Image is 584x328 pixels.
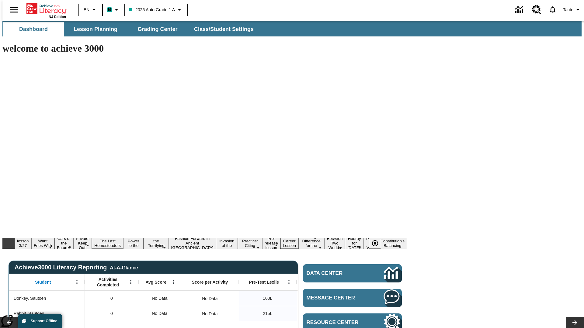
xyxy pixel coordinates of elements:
button: Slide 15 Hooray for Constitution Day! [345,235,364,251]
button: Slide 5 The Last Homesteaders [92,238,123,249]
span: Tauto [563,7,573,13]
span: Data Center [307,270,363,276]
span: EN [84,7,89,13]
button: Slide 13 Making a Difference for the Planet [298,233,325,253]
button: Slide 12 Career Lesson [280,238,298,249]
div: SubNavbar [2,22,259,36]
span: Donkey, Sautoen [14,295,46,302]
span: NJ Edition [49,15,66,19]
button: Class: 2025 Auto Grade 1 A, Select your class [127,4,186,15]
button: Open side menu [5,1,23,19]
button: Open Menu [126,278,135,287]
span: No Data [149,292,170,305]
span: B [108,6,111,13]
div: No Data, Donkey, Sautoen [199,292,221,305]
div: No Data, Rabbit, Sautoen [138,306,181,321]
span: 215 Lexile, Rabbit, Sautoen [263,310,272,317]
span: Resource Center [307,319,366,326]
button: Slide 3 Cars of the Future? [54,235,73,251]
button: Slide 2 Do You Want Fries With That? [31,233,55,253]
button: Slide 6 Solar Power to the People [123,233,144,253]
span: Avg Score [145,279,166,285]
div: No Data, Rabbit, Sautoen [199,308,221,320]
div: Home [26,2,66,19]
button: Slide 9 The Invasion of the Free CD [216,233,238,253]
button: Slide 17 The Constitution's Balancing Act [378,233,407,253]
button: Support Offline [18,314,62,328]
div: Beginning reader 215 Lexile, ER, Based on the Lexile Reading measure, student is an Emerging Read... [297,306,354,321]
span: Grading Center [137,26,177,33]
button: Slide 14 Between Two Worlds [324,235,345,251]
button: Slide 11 Pre-release lesson [262,235,280,251]
span: 0 [110,295,113,302]
div: Beginning reader 100 Lexile, ER, Based on the Lexile Reading measure, student is an Emerging Read... [297,291,354,306]
button: Open Menu [169,278,178,287]
button: Slide 16 Point of View [364,235,378,251]
span: Student [35,279,51,285]
span: Score per Activity [192,279,228,285]
button: Slide 1 Test lesson 3/27 en [15,233,31,253]
div: 0, Donkey, Sautoen [85,291,138,306]
button: Dashboard [3,22,64,36]
div: No Data, Donkey, Sautoen [138,291,181,306]
div: Pause [369,238,387,249]
span: Lesson Planning [74,26,117,33]
span: 100 Lexile, Donkey, Sautoen [263,295,272,302]
span: Class/Student Settings [194,26,254,33]
span: 2025 Auto Grade 1 A [129,7,175,13]
button: Open Menu [72,278,82,287]
div: 0, Rabbit, Sautoen [85,306,138,321]
a: Message Center [303,289,402,307]
a: Home [26,3,66,15]
button: Lesson carousel, Next [566,317,584,328]
button: Grading Center [127,22,188,36]
a: Data Center [303,264,402,282]
span: Dashboard [19,26,48,33]
span: Achieve3000 Literacy Reporting [15,264,138,271]
button: Pause [369,238,381,249]
button: Lesson Planning [65,22,126,36]
button: Slide 7 Attack of the Terrifying Tomatoes [144,233,169,253]
span: Rabbit, Sautoen [14,310,44,317]
a: Notifications [545,2,561,18]
button: Slide 4 Private! Keep Out! [73,235,92,251]
span: No Data [149,307,170,320]
button: Boost Class color is teal. Change class color [105,4,123,15]
div: At-A-Glance [110,264,138,271]
a: Resource Center, Will open in new tab [528,2,545,18]
span: Activities Completed [88,277,128,288]
button: Class/Student Settings [189,22,259,36]
span: Message Center [307,295,366,301]
h1: welcome to achieve 3000 [2,43,407,54]
span: Support Offline [31,319,57,323]
button: Open Menu [284,278,294,287]
div: SubNavbar [2,21,582,36]
button: Language: EN, Select a language [81,4,100,15]
span: Pre-Test Lexile [249,279,279,285]
button: Profile/Settings [561,4,584,15]
a: Data Center [512,2,528,18]
button: Slide 10 Mixed Practice: Citing Evidence [238,233,262,253]
button: Slide 8 Fashion Forward in Ancient Rome [169,235,216,251]
span: 0 [110,310,113,317]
